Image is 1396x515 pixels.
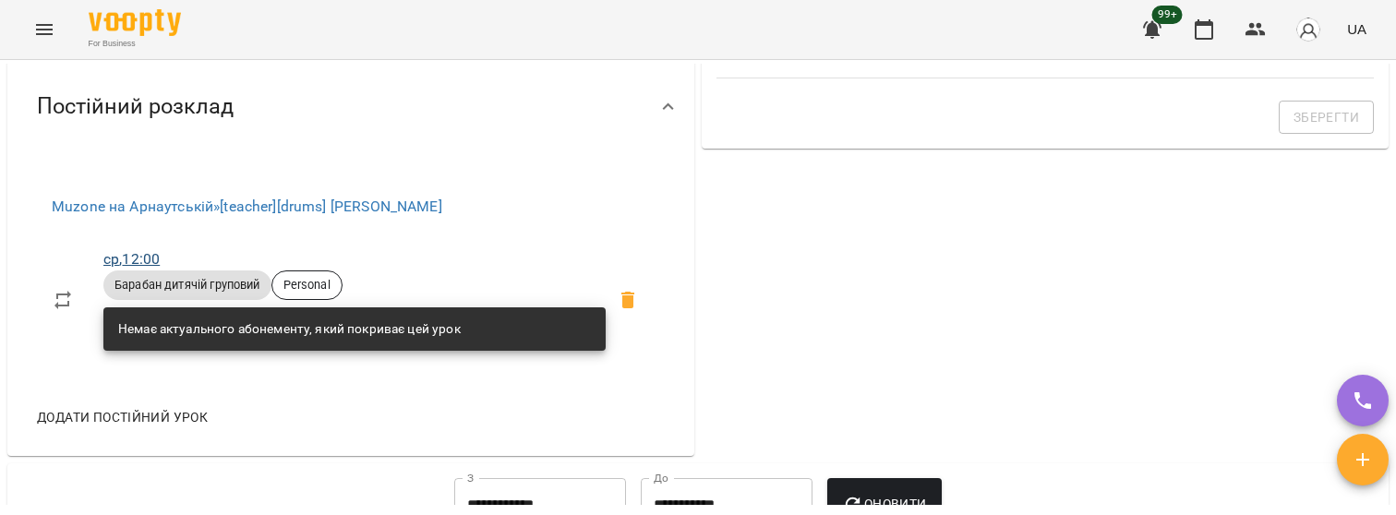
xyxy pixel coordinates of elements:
img: Voopty Logo [89,9,181,36]
span: For Business [89,38,181,50]
a: Muzone на Арнаутській»[teacher][drums] [PERSON_NAME] [52,198,442,215]
button: UA [1340,12,1374,46]
button: Menu [22,7,66,52]
span: 99+ [1152,6,1183,24]
span: Видалити приватний урок undefined ср 12:00 клієнта tysic [606,278,650,322]
span: Оновити [842,493,926,515]
a: ср,12:00 [103,250,160,268]
span: Personal [272,277,342,293]
img: avatar_s.png [1295,17,1321,42]
span: Барабан дитячій груповий [103,277,271,293]
span: Постійний розклад [37,92,234,121]
div: Постійний розклад [7,59,694,154]
div: Немає актуального абонементу, який покриває цей урок [118,313,461,346]
span: Додати постійний урок [37,406,208,428]
button: Додати постійний урок [30,401,215,434]
span: UA [1347,19,1366,39]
